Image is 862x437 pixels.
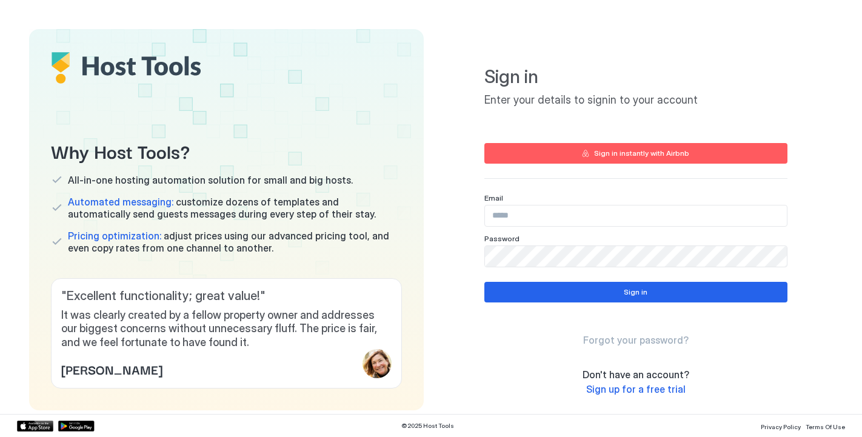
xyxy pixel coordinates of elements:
span: Enter your details to signin to your account [484,93,787,107]
span: Sign up for a free trial [586,383,686,395]
span: Don't have an account? [583,369,689,381]
span: customize dozens of templates and automatically send guests messages during every step of their s... [68,196,402,220]
span: Automated messaging: [68,196,173,208]
span: adjust prices using our advanced pricing tool, and even copy rates from one channel to another. [68,230,402,254]
a: Google Play Store [58,421,95,432]
a: App Store [17,421,53,432]
span: Terms Of Use [806,423,845,430]
span: Forgot your password? [583,334,689,346]
span: Email [484,193,503,202]
div: Sign in instantly with Airbnb [594,148,689,159]
span: Password [484,234,520,243]
span: [PERSON_NAME] [61,360,162,378]
a: Terms Of Use [806,419,845,432]
span: Pricing optimization: [68,230,161,242]
a: Privacy Policy [761,419,801,432]
div: Sign in [624,287,647,298]
div: profile [363,349,392,378]
a: Forgot your password? [583,334,689,347]
button: Sign in instantly with Airbnb [484,143,787,164]
span: Sign in [484,65,787,88]
span: All-in-one hosting automation solution for small and big hosts. [68,174,353,186]
input: Input Field [485,205,787,226]
span: © 2025 Host Tools [401,422,454,430]
button: Sign in [484,282,787,302]
span: It was clearly created by a fellow property owner and addresses our biggest concerns without unne... [61,309,392,350]
span: " Excellent functionality; great value! " [61,289,392,304]
a: Sign up for a free trial [586,383,686,396]
span: Why Host Tools? [51,137,402,164]
input: Input Field [485,246,787,267]
span: Privacy Policy [761,423,801,430]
